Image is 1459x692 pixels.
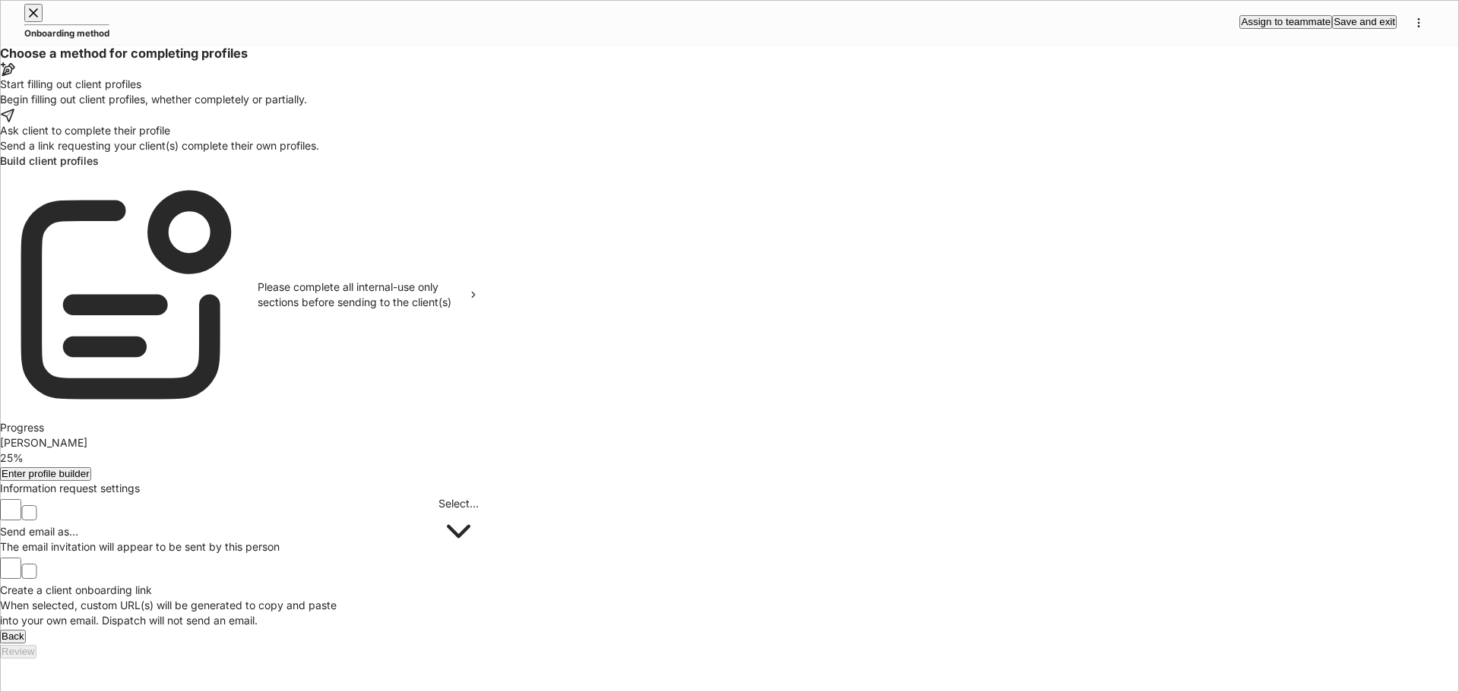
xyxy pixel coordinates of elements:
div: Save and exit [1334,17,1395,27]
div: Enter profile builder [2,469,90,479]
div: Review [2,646,35,656]
div: Back [2,631,24,641]
h5: Onboarding method [24,26,109,41]
button: Save and exit [1332,15,1397,28]
button: Assign to teammate [1239,15,1332,28]
div: Select... [438,496,479,511]
div: Assign to teammate [1241,17,1331,27]
div: Please complete all internal-use only sections before sending to the client(s) [258,280,456,310]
